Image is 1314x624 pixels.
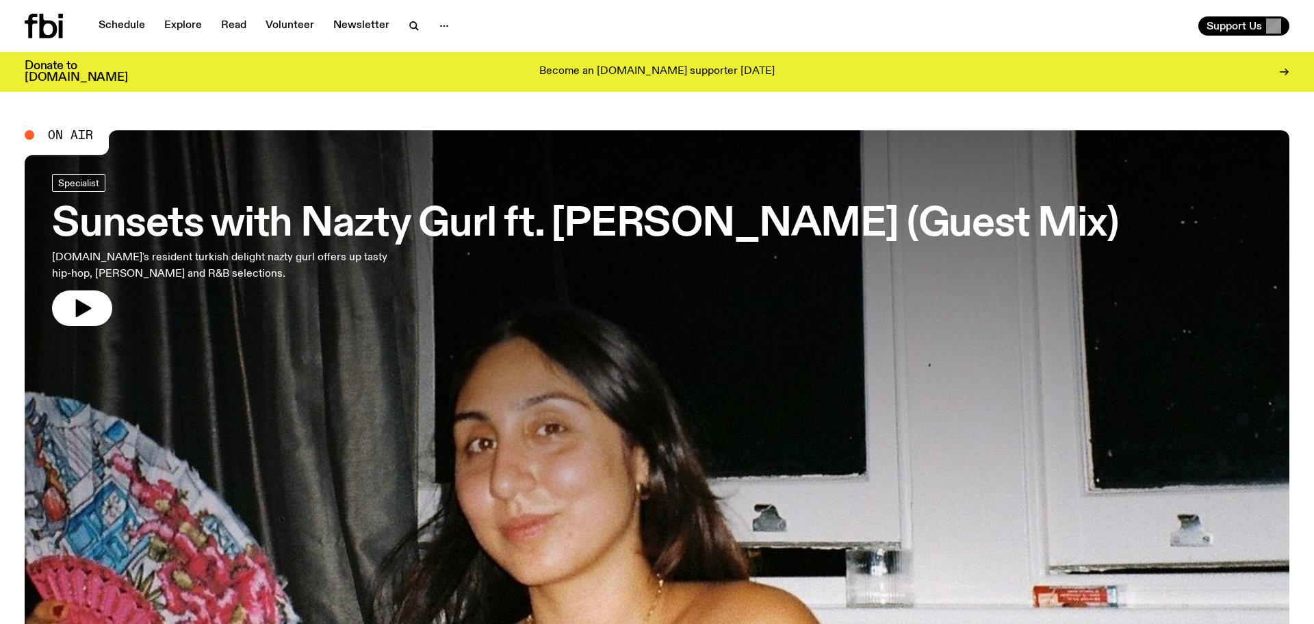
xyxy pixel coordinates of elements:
span: Specialist [58,177,99,188]
button: Support Us [1198,16,1289,36]
p: [DOMAIN_NAME]'s resident turkish delight nazty gurl offers up tasty hip-hop, [PERSON_NAME] and R&... [52,249,402,282]
a: Read [213,16,255,36]
p: Become an [DOMAIN_NAME] supporter [DATE] [539,66,775,78]
span: On Air [48,129,93,141]
a: Sunsets with Nazty Gurl ft. [PERSON_NAME] (Guest Mix)[DOMAIN_NAME]'s resident turkish delight naz... [52,174,1118,326]
a: Specialist [52,174,105,192]
span: Support Us [1207,20,1262,32]
a: Schedule [90,16,153,36]
h3: Sunsets with Nazty Gurl ft. [PERSON_NAME] (Guest Mix) [52,205,1118,244]
a: Volunteer [257,16,322,36]
h3: Donate to [DOMAIN_NAME] [25,60,128,84]
a: Explore [156,16,210,36]
a: Newsletter [325,16,398,36]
